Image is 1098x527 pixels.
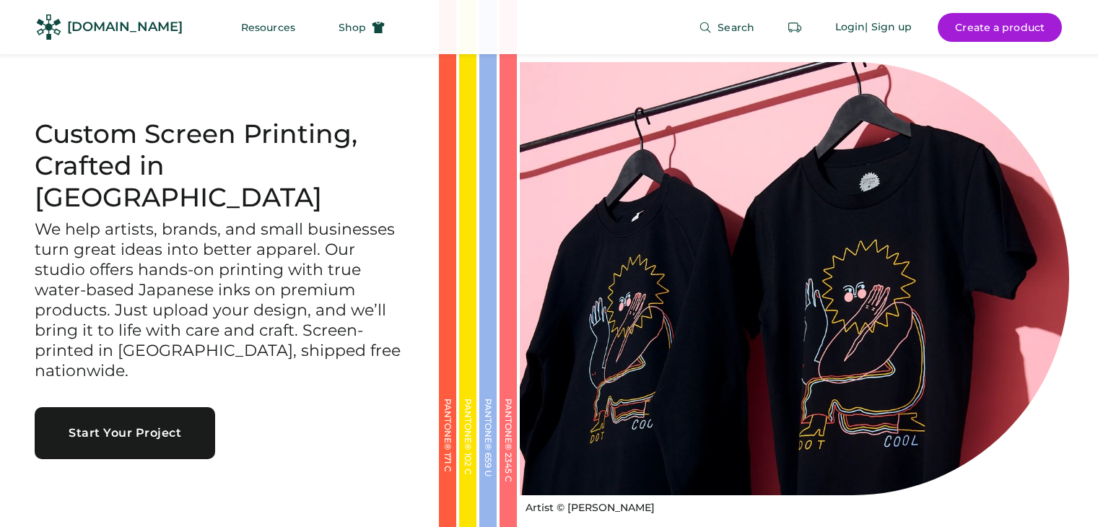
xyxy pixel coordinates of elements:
[321,13,402,42] button: Shop
[35,219,404,381] h3: We help artists, brands, and small businesses turn great ideas into better apparel. Our studio of...
[865,20,912,35] div: | Sign up
[35,118,404,214] h1: Custom Screen Printing, Crafted in [GEOGRAPHIC_DATA]
[36,14,61,40] img: Rendered Logo - Screens
[224,13,313,42] button: Resources
[835,20,866,35] div: Login
[718,22,754,32] span: Search
[780,13,809,42] button: Retrieve an order
[35,407,215,459] button: Start Your Project
[681,13,772,42] button: Search
[339,22,366,32] span: Shop
[938,13,1062,42] button: Create a product
[526,501,655,515] div: Artist © [PERSON_NAME]
[67,18,183,36] div: [DOMAIN_NAME]
[1029,462,1092,524] iframe: Front Chat
[520,495,655,515] a: Artist © [PERSON_NAME]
